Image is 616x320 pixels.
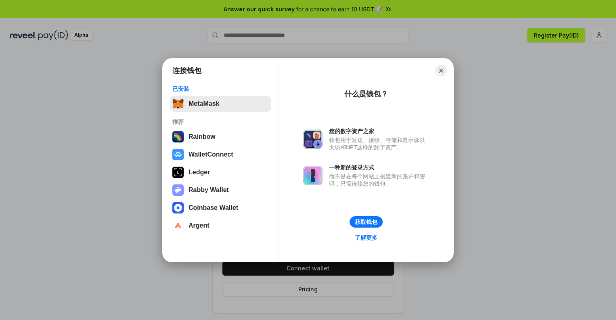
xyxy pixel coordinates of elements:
button: MetaMask [170,96,271,112]
img: svg+xml,%3Csvg%20fill%3D%22none%22%20height%3D%2233%22%20viewBox%3D%220%200%2035%2033%22%20width%... [172,98,184,109]
img: svg+xml,%3Csvg%20xmlns%3D%22http%3A%2F%2Fwww.w3.org%2F2000%2Fsvg%22%20width%3D%2228%22%20height%3... [172,167,184,178]
h1: 连接钱包 [172,66,201,75]
img: svg+xml,%3Csvg%20xmlns%3D%22http%3A%2F%2Fwww.w3.org%2F2000%2Fsvg%22%20fill%3D%22none%22%20viewBox... [303,166,323,185]
div: Coinbase Wallet [189,204,238,211]
img: svg+xml,%3Csvg%20width%3D%2228%22%20height%3D%2228%22%20viewBox%3D%220%200%2028%2028%22%20fill%3D... [172,220,184,231]
div: 钱包用于发送、接收、存储和显示像以太坊和NFT这样的数字资产。 [329,136,429,151]
div: Ledger [189,169,210,176]
div: MetaMask [189,100,219,107]
div: Argent [189,222,210,229]
img: svg+xml,%3Csvg%20width%3D%22120%22%20height%3D%22120%22%20viewBox%3D%220%200%20120%20120%22%20fil... [172,131,184,142]
img: svg+xml,%3Csvg%20width%3D%2228%22%20height%3D%2228%22%20viewBox%3D%220%200%2028%2028%22%20fill%3D... [172,149,184,160]
div: Rabby Wallet [189,186,229,194]
button: Argent [170,218,271,234]
button: Ledger [170,164,271,180]
button: Coinbase Wallet [170,200,271,216]
div: 获取钱包 [355,218,377,226]
button: Rabby Wallet [170,182,271,198]
img: svg+xml,%3Csvg%20xmlns%3D%22http%3A%2F%2Fwww.w3.org%2F2000%2Fsvg%22%20fill%3D%22none%22%20viewBox... [303,130,323,149]
button: WalletConnect [170,146,271,163]
img: svg+xml,%3Csvg%20width%3D%2228%22%20height%3D%2228%22%20viewBox%3D%220%200%2028%2028%22%20fill%3D... [172,202,184,213]
div: 了解更多 [355,234,377,241]
div: 您的数字资产之家 [329,128,429,135]
div: 已安装 [172,85,269,92]
div: Rainbow [189,133,216,140]
div: WalletConnect [189,151,233,158]
div: 而不是在每个网站上创建新的账户和密码，只需连接您的钱包。 [329,173,429,187]
img: svg+xml,%3Csvg%20xmlns%3D%22http%3A%2F%2Fwww.w3.org%2F2000%2Fsvg%22%20fill%3D%22none%22%20viewBox... [172,184,184,196]
button: 获取钱包 [350,216,383,228]
button: Close [436,65,447,76]
a: 了解更多 [350,232,382,243]
div: 推荐 [172,118,269,125]
div: 什么是钱包？ [344,89,388,99]
button: Rainbow [170,129,271,145]
div: 一种新的登录方式 [329,164,429,171]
